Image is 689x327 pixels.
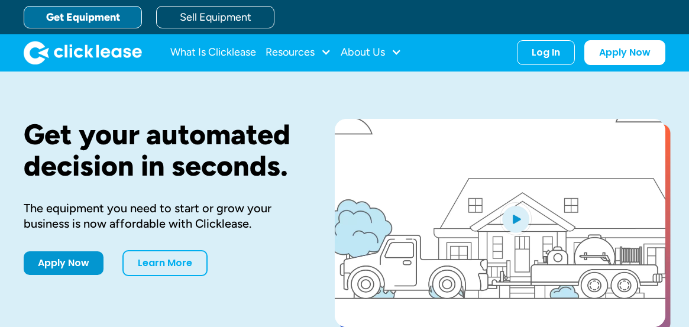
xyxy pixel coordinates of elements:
div: About Us [341,41,402,64]
a: Apply Now [584,40,665,65]
a: Get Equipment [24,6,142,28]
a: home [24,41,142,64]
img: Clicklease logo [24,41,142,64]
a: Apply Now [24,251,103,275]
img: Blue play button logo on a light blue circular background [500,202,532,235]
a: open lightbox [335,119,665,327]
h1: Get your automated decision in seconds. [24,119,297,182]
a: What Is Clicklease [170,41,256,64]
div: Log In [532,47,560,59]
div: Resources [266,41,331,64]
a: Learn More [122,250,208,276]
div: The equipment you need to start or grow your business is now affordable with Clicklease. [24,200,297,231]
a: Sell Equipment [156,6,274,28]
